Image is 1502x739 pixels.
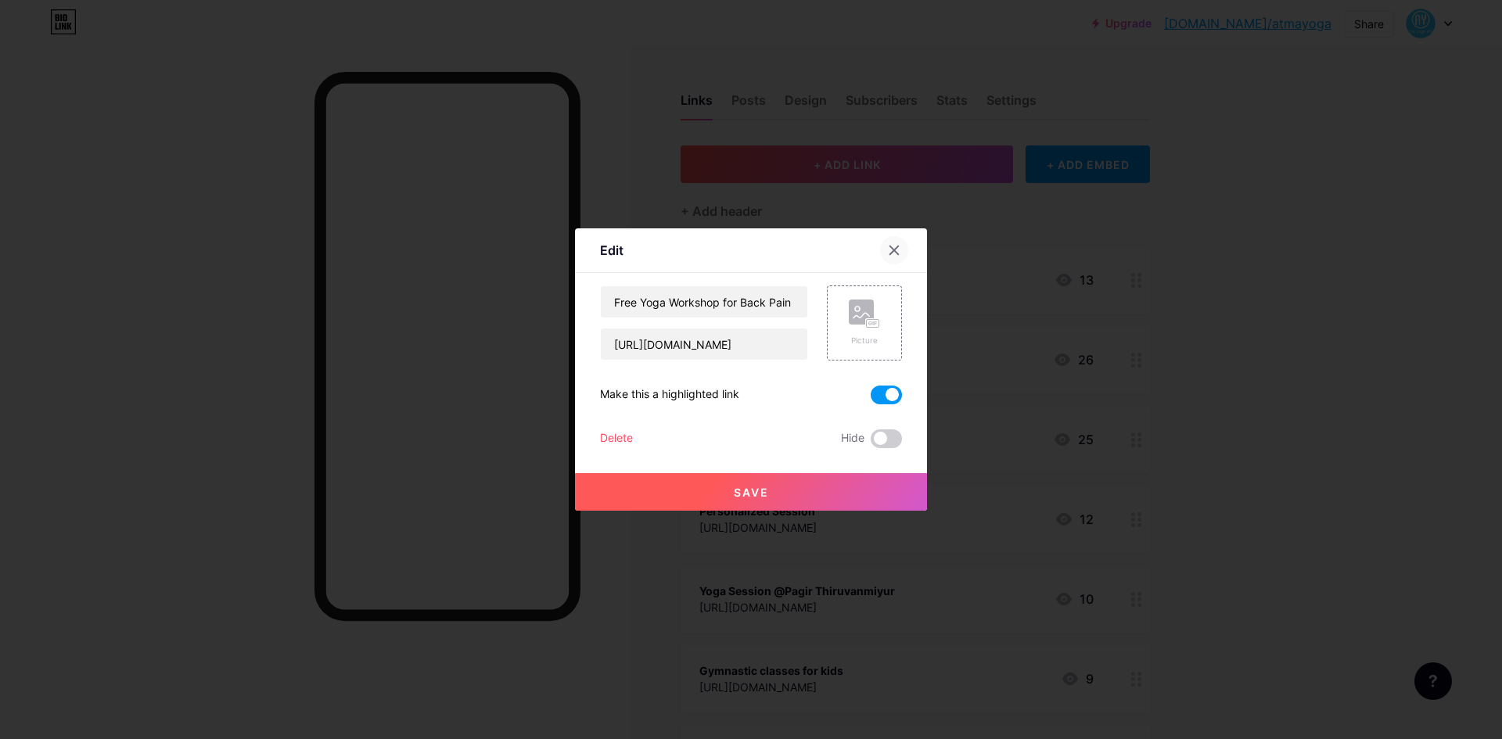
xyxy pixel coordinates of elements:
[849,335,880,346] div: Picture
[600,241,623,260] div: Edit
[600,429,633,448] div: Delete
[601,328,807,360] input: URL
[841,429,864,448] span: Hide
[575,473,927,511] button: Save
[600,386,739,404] div: Make this a highlighted link
[601,286,807,317] input: Title
[734,486,769,499] span: Save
